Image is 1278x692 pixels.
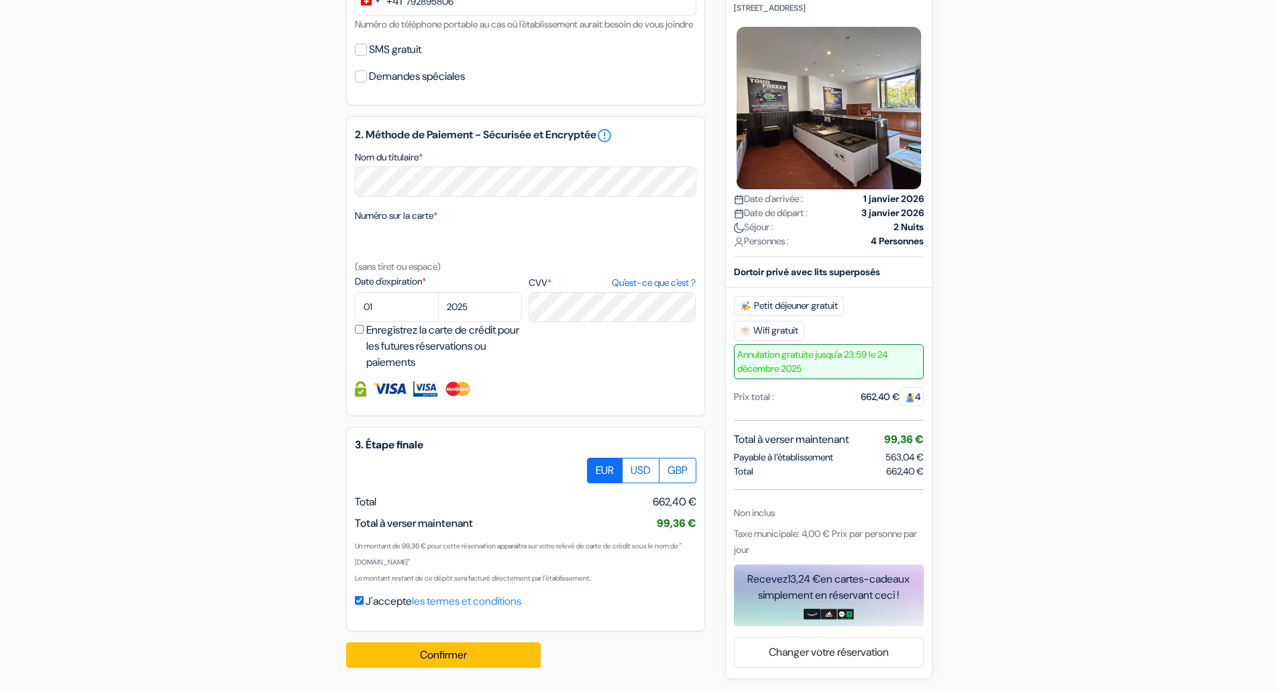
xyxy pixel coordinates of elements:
small: (sans tiret ou espace) [355,260,441,273]
img: adidas-card.png [820,608,837,619]
label: GBP [659,458,696,483]
span: 99,36 € [657,516,696,530]
span: Date d'arrivée : [734,191,803,205]
span: 563,04 € [886,450,924,462]
label: Numéro sur la carte [355,209,437,223]
h5: 3. Étape finale [355,438,696,451]
span: Wifi gratuit [734,320,804,340]
b: Dortoir privé avec lits superposés [734,265,880,277]
strong: 1 janvier 2026 [863,191,924,205]
div: Non inclus [734,505,924,520]
label: Enregistrez la carte de crédit pour les futures réservations ou paiements [366,322,526,370]
span: Total [355,495,376,509]
span: Annulation gratuite jusqu'a 23:59 le 24 décembre 2025 [734,344,924,379]
small: Numéro de téléphone portable au cas où l'établissement aurait besoin de vous joindre [355,18,693,30]
span: Total à verser maintenant [734,431,849,447]
span: Total à verser maintenant [355,516,473,530]
img: free_wifi.svg [740,325,751,336]
label: J'accepte [366,593,521,609]
img: calendar.svg [734,194,744,204]
span: 99,36 € [884,432,924,446]
label: Demandes spéciales [369,67,465,86]
label: EUR [587,458,623,483]
img: free_breakfast.svg [740,300,751,311]
img: Visa [373,381,407,397]
span: Petit déjeuner gratuit [734,295,844,315]
span: Total [734,464,753,478]
button: Confirmer [346,642,541,668]
strong: 4 Personnes [871,234,924,248]
img: guest.svg [905,392,915,402]
img: Information de carte de crédit entièrement encryptée et sécurisée [355,381,366,397]
img: Visa Electron [413,381,437,397]
strong: 2 Nuits [894,219,924,234]
label: Date d'expiration [355,275,522,289]
span: 662,40 € [653,494,696,510]
div: Recevez en cartes-cadeaux simplement en réservant ceci ! [734,571,924,603]
div: Basic radio toggle button group [588,458,696,483]
label: Nom du titulaire [355,150,423,164]
span: 4 [900,387,924,405]
label: USD [622,458,659,483]
img: amazon-card-no-text.png [804,608,820,619]
h5: 2. Méthode de Paiement - Sécurisée et Encryptée [355,128,696,144]
label: CVV [529,276,696,290]
img: Master Card [444,381,472,397]
strong: 3 janvier 2026 [861,205,924,219]
img: user_icon.svg [734,236,744,246]
p: [STREET_ADDRESS] [734,2,924,13]
small: Le montant restant de ce dépôt sera facturé directement par l'établissement. [355,574,591,583]
label: SMS gratuit [369,40,421,59]
span: 662,40 € [886,464,924,478]
span: Séjour : [734,219,774,234]
span: Personnes : [734,234,789,248]
a: Changer votre réservation [735,639,923,664]
div: Prix total : [734,389,774,403]
a: Qu'est-ce que c'est ? [612,276,696,290]
span: Payable à l’établissement [734,450,833,464]
div: 662,40 € [861,389,924,403]
img: uber-uber-eats-card.png [837,608,854,619]
img: calendar.svg [734,208,744,218]
img: moon.svg [734,222,744,232]
a: les termes et conditions [412,594,521,608]
a: error_outline [596,128,613,144]
span: Taxe municipale: 4,00 € Prix par personne par jour [734,527,917,555]
span: 13,24 € [788,571,820,585]
small: Un montant de 99,36 € pour cette réservation apparaîtra sur votre relevé de carte de crédit sous ... [355,542,682,566]
span: Date de départ : [734,205,808,219]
